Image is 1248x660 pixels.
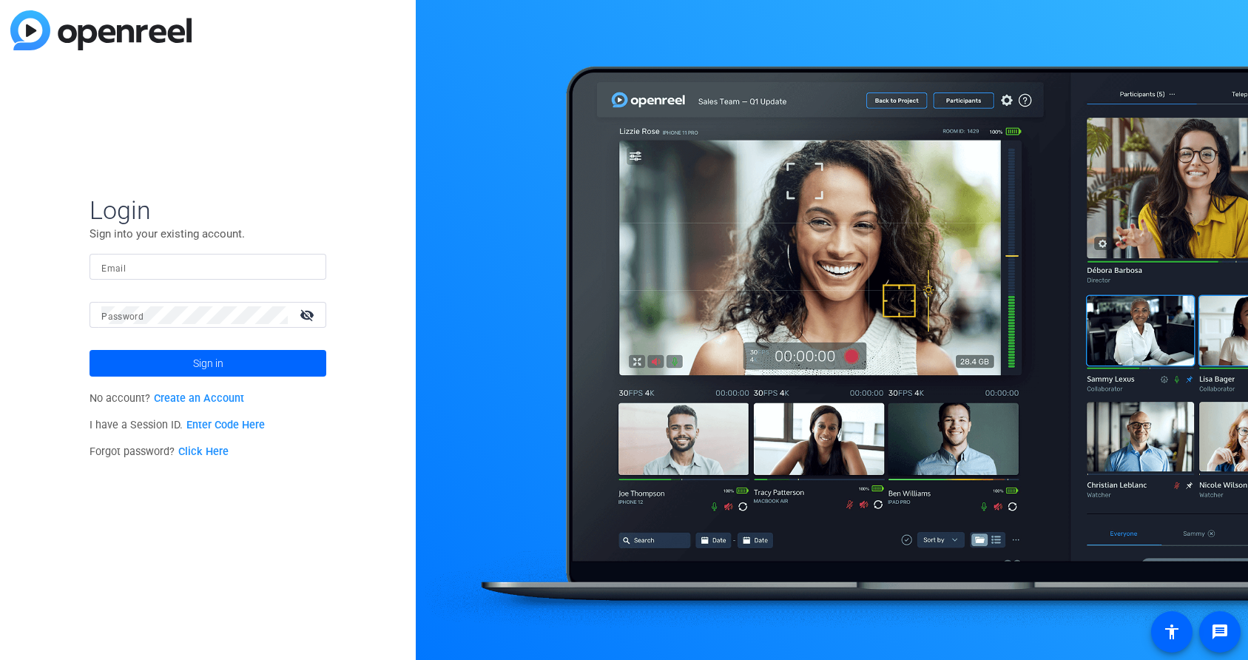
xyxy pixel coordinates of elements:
[90,392,244,405] span: No account?
[1163,623,1181,641] mat-icon: accessibility
[90,226,326,242] p: Sign into your existing account.
[90,419,265,431] span: I have a Session ID.
[90,445,229,458] span: Forgot password?
[10,10,192,50] img: blue-gradient.svg
[90,195,326,226] span: Login
[154,392,244,405] a: Create an Account
[193,345,223,382] span: Sign in
[101,263,126,274] mat-label: Email
[101,312,144,322] mat-label: Password
[101,258,314,276] input: Enter Email Address
[291,304,326,326] mat-icon: visibility_off
[90,350,326,377] button: Sign in
[178,445,229,458] a: Click Here
[1211,623,1229,641] mat-icon: message
[186,419,265,431] a: Enter Code Here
